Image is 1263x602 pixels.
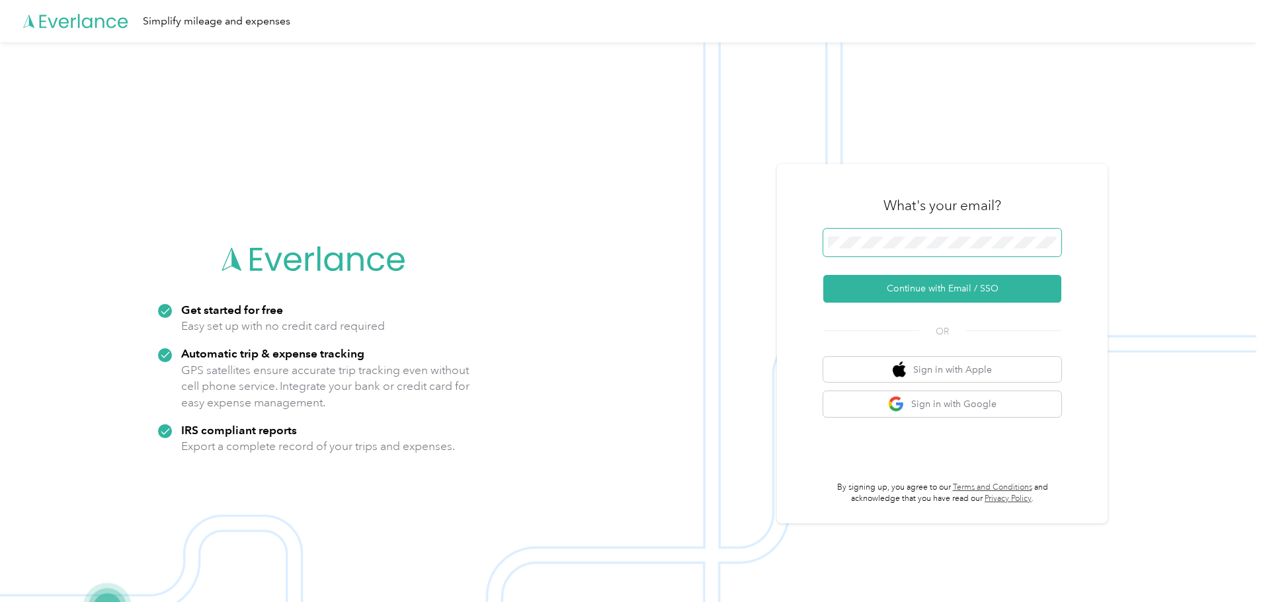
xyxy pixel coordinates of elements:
[181,438,455,455] p: Export a complete record of your trips and expenses.
[181,362,470,411] p: GPS satellites ensure accurate trip tracking even without cell phone service. Integrate your bank...
[888,396,905,412] img: google logo
[181,346,364,360] strong: Automatic trip & expense tracking
[823,275,1061,303] button: Continue with Email / SSO
[823,482,1061,505] p: By signing up, you agree to our and acknowledge that you have read our .
[883,196,1001,215] h3: What's your email?
[181,318,385,334] p: Easy set up with no credit card required
[143,13,290,30] div: Simplify mileage and expenses
[953,482,1032,492] a: Terms and Conditions
[985,494,1032,504] a: Privacy Policy
[893,361,906,378] img: apple logo
[919,324,965,338] span: OR
[181,303,283,317] strong: Get started for free
[181,423,297,437] strong: IRS compliant reports
[823,357,1061,383] button: apple logoSign in with Apple
[823,391,1061,417] button: google logoSign in with Google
